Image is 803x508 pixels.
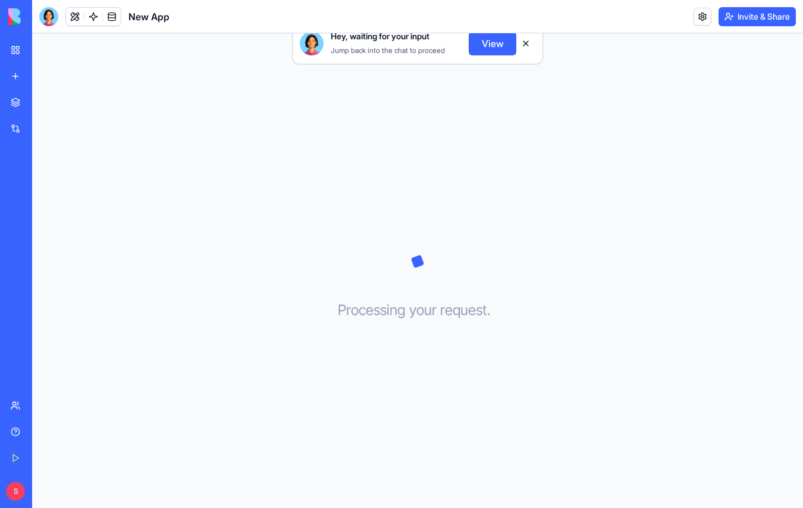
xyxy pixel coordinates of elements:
span: Jump back into the chat to proceed [331,46,445,55]
span: Hey, waiting for your input [331,30,429,42]
img: Ella_00000_wcx2te.png [300,32,324,55]
span: New App [128,10,170,24]
span: . [487,301,491,320]
button: Invite & Share [719,7,796,26]
h3: Processing your request [338,301,498,320]
button: View [469,32,516,55]
span: S [6,482,25,501]
img: logo [8,8,82,25]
